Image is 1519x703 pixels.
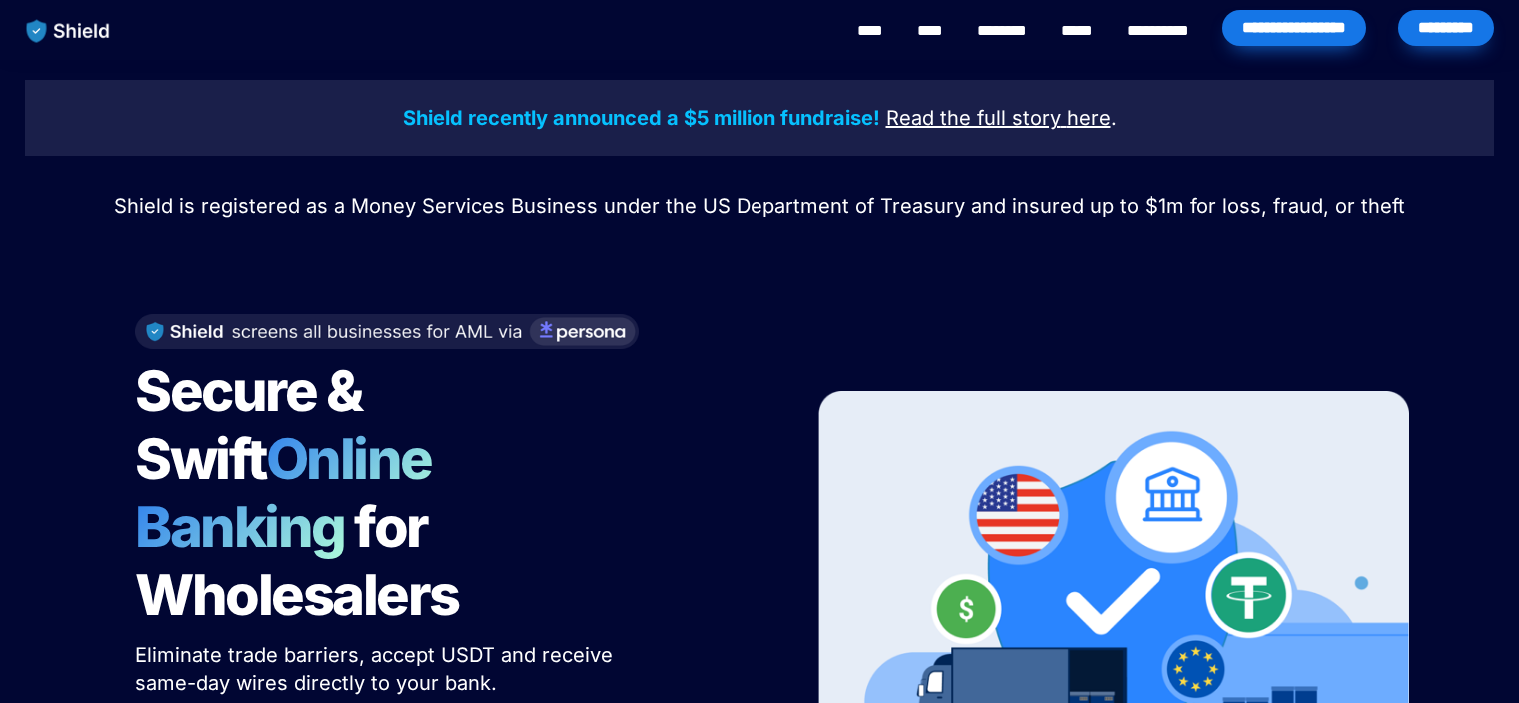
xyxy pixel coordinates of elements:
u: here [1067,106,1111,130]
span: for Wholesalers [135,493,459,629]
span: Secure & Swift [135,357,371,493]
strong: Shield recently announced a $5 million fundraise! [403,106,880,130]
u: Read the full story [886,106,1061,130]
a: Read the full story [886,109,1061,129]
span: Online Banking [135,425,452,561]
img: website logo [17,10,120,52]
span: . [1111,106,1117,130]
a: here [1067,109,1111,129]
span: Eliminate trade barriers, accept USDT and receive same-day wires directly to your bank. [135,643,619,695]
span: Shield is registered as a Money Services Business under the US Department of Treasury and insured... [114,194,1405,218]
